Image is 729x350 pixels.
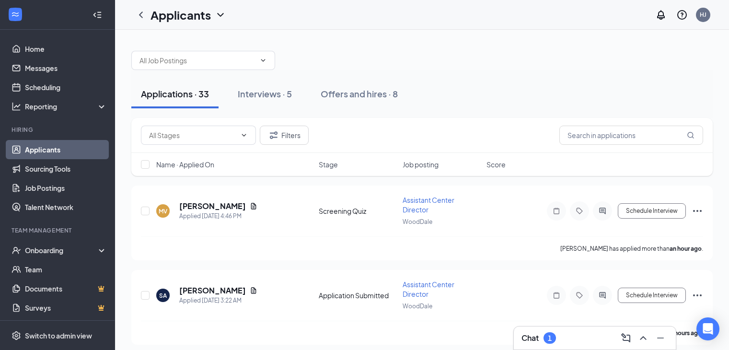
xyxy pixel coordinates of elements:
[676,9,688,21] svg: QuestionInfo
[692,290,703,301] svg: Ellipses
[653,330,668,346] button: Minimize
[403,303,432,310] span: WoodDale
[692,205,703,217] svg: Ellipses
[574,207,585,215] svg: Tag
[150,7,211,23] h1: Applicants
[159,207,167,215] div: MV
[250,202,257,210] svg: Document
[25,39,107,58] a: Home
[560,245,703,253] p: [PERSON_NAME] has applied more than .
[551,292,562,299] svg: Note
[135,9,147,21] svg: ChevronLeft
[618,330,634,346] button: ComposeMessage
[179,285,246,296] h5: [PERSON_NAME]
[637,332,649,344] svg: ChevronUp
[620,332,632,344] svg: ComposeMessage
[250,287,257,294] svg: Document
[486,160,506,169] span: Score
[700,11,706,19] div: HJ
[240,131,248,139] svg: ChevronDown
[618,288,686,303] button: Schedule Interview
[25,159,107,178] a: Sourcing Tools
[179,201,246,211] h5: [PERSON_NAME]
[696,317,719,340] div: Open Intercom Messenger
[25,140,107,159] a: Applicants
[597,207,608,215] svg: ActiveChat
[179,296,257,305] div: Applied [DATE] 3:22 AM
[655,9,667,21] svg: Notifications
[215,9,226,21] svg: ChevronDown
[156,160,214,169] span: Name · Applied On
[11,10,20,19] svg: WorkstreamLogo
[319,291,397,300] div: Application Submitted
[551,207,562,215] svg: Note
[12,331,21,340] svg: Settings
[149,130,236,140] input: All Stages
[139,55,255,66] input: All Job Postings
[141,88,209,100] div: Applications · 33
[574,292,585,299] svg: Tag
[319,206,397,216] div: Screening Quiz
[321,88,398,100] div: Offers and hires · 8
[559,126,703,145] input: Search in applications
[548,334,552,342] div: 1
[655,332,666,344] svg: Minimize
[636,330,651,346] button: ChevronUp
[25,331,92,340] div: Switch to admin view
[12,245,21,255] svg: UserCheck
[93,10,102,20] svg: Collapse
[268,129,279,141] svg: Filter
[25,260,107,279] a: Team
[259,57,267,64] svg: ChevronDown
[667,329,702,337] b: 14 hours ago
[25,178,107,198] a: Job Postings
[670,245,702,252] b: an hour ago
[403,196,454,214] span: Assistant Center Director
[403,218,432,225] span: WoodDale
[597,292,608,299] svg: ActiveChat
[25,198,107,217] a: Talent Network
[521,333,539,343] h3: Chat
[12,126,105,134] div: Hiring
[618,203,686,219] button: Schedule Interview
[25,78,107,97] a: Scheduling
[319,160,338,169] span: Stage
[403,160,439,169] span: Job posting
[687,131,694,139] svg: MagnifyingGlass
[25,298,107,317] a: SurveysCrown
[12,226,105,234] div: Team Management
[25,279,107,298] a: DocumentsCrown
[25,58,107,78] a: Messages
[179,211,257,221] div: Applied [DATE] 4:46 PM
[403,280,454,298] span: Assistant Center Director
[25,102,107,111] div: Reporting
[159,292,167,300] div: SA
[12,102,21,111] svg: Analysis
[238,88,292,100] div: Interviews · 5
[260,126,309,145] button: Filter Filters
[25,245,99,255] div: Onboarding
